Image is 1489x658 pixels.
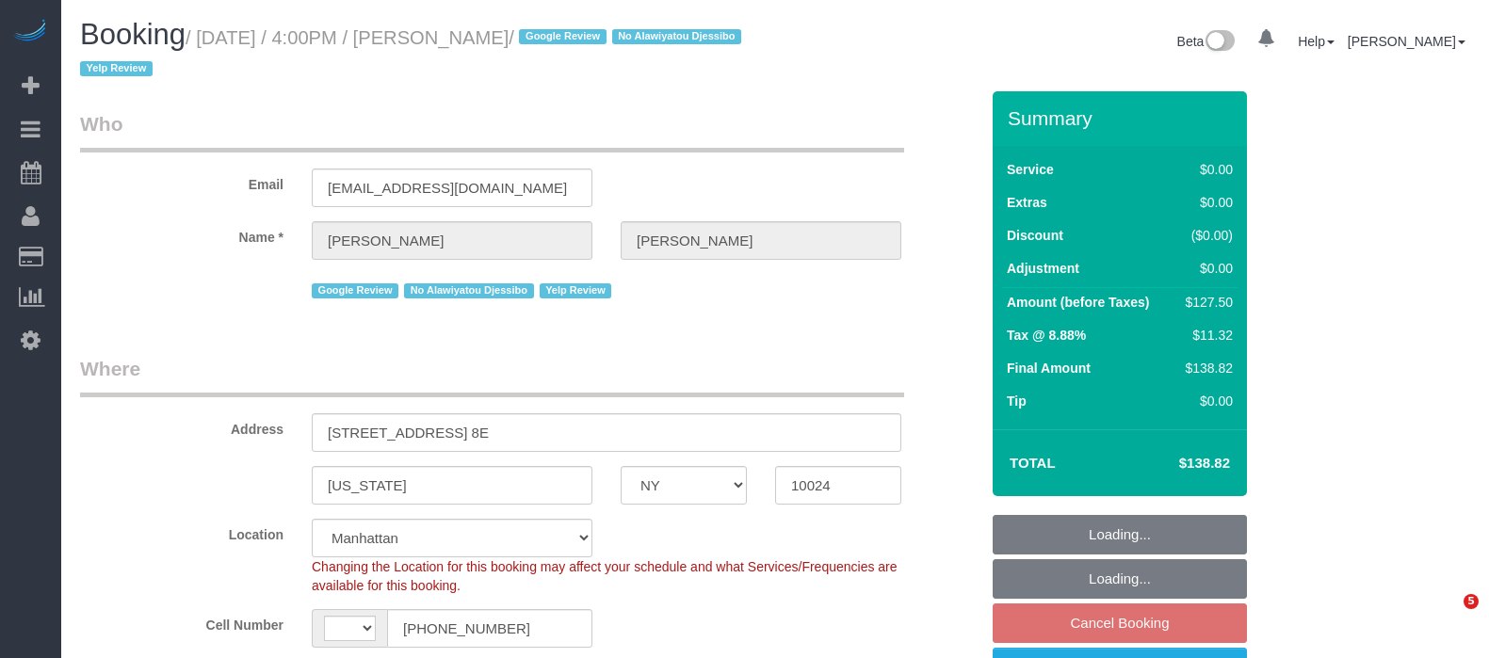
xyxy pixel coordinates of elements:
label: Final Amount [1007,359,1091,377]
a: Help [1298,34,1335,49]
legend: Where [80,355,904,397]
legend: Who [80,110,904,152]
label: Cell Number [66,609,298,634]
div: $127.50 [1178,293,1233,312]
h4: $138.82 [1123,456,1230,472]
label: Name * [66,221,298,247]
input: Cell Number [387,609,592,648]
div: ($0.00) [1178,226,1233,245]
span: No Alawiyatou Djessibo [612,29,741,44]
span: Yelp Review [80,61,153,76]
label: Email [66,169,298,194]
label: Tip [1007,392,1027,410]
label: Extras [1007,193,1047,212]
label: Tax @ 8.88% [1007,326,1086,345]
label: Location [66,519,298,544]
a: Beta [1177,34,1236,49]
label: Service [1007,160,1054,179]
label: Adjustment [1007,259,1079,278]
span: Google Review [312,283,398,298]
div: $0.00 [1178,392,1233,410]
input: Last Name [621,221,901,260]
strong: Total [1010,455,1056,471]
a: [PERSON_NAME] [1348,34,1465,49]
input: Zip Code [775,466,901,505]
input: City [312,466,592,505]
label: Address [66,413,298,439]
h3: Summary [1008,107,1238,129]
div: $138.82 [1178,359,1233,377]
span: No Alawiyatou Djessibo [404,283,533,298]
div: $0.00 [1178,193,1233,212]
span: Booking [80,18,186,51]
img: Automaid Logo [11,19,49,45]
div: $0.00 [1178,160,1233,179]
label: Discount [1007,226,1063,245]
div: $0.00 [1178,259,1233,278]
span: Yelp Review [540,283,612,298]
input: First Name [312,221,592,260]
span: 5 [1464,594,1479,609]
span: Changing the Location for this booking may affect your schedule and what Services/Frequencies are... [312,559,898,593]
div: $11.32 [1178,326,1233,345]
label: Amount (before Taxes) [1007,293,1149,312]
img: New interface [1204,30,1235,55]
input: Email [312,169,592,207]
iframe: Intercom live chat [1425,594,1470,639]
small: / [DATE] / 4:00PM / [PERSON_NAME] [80,27,747,80]
span: Google Review [519,29,606,44]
